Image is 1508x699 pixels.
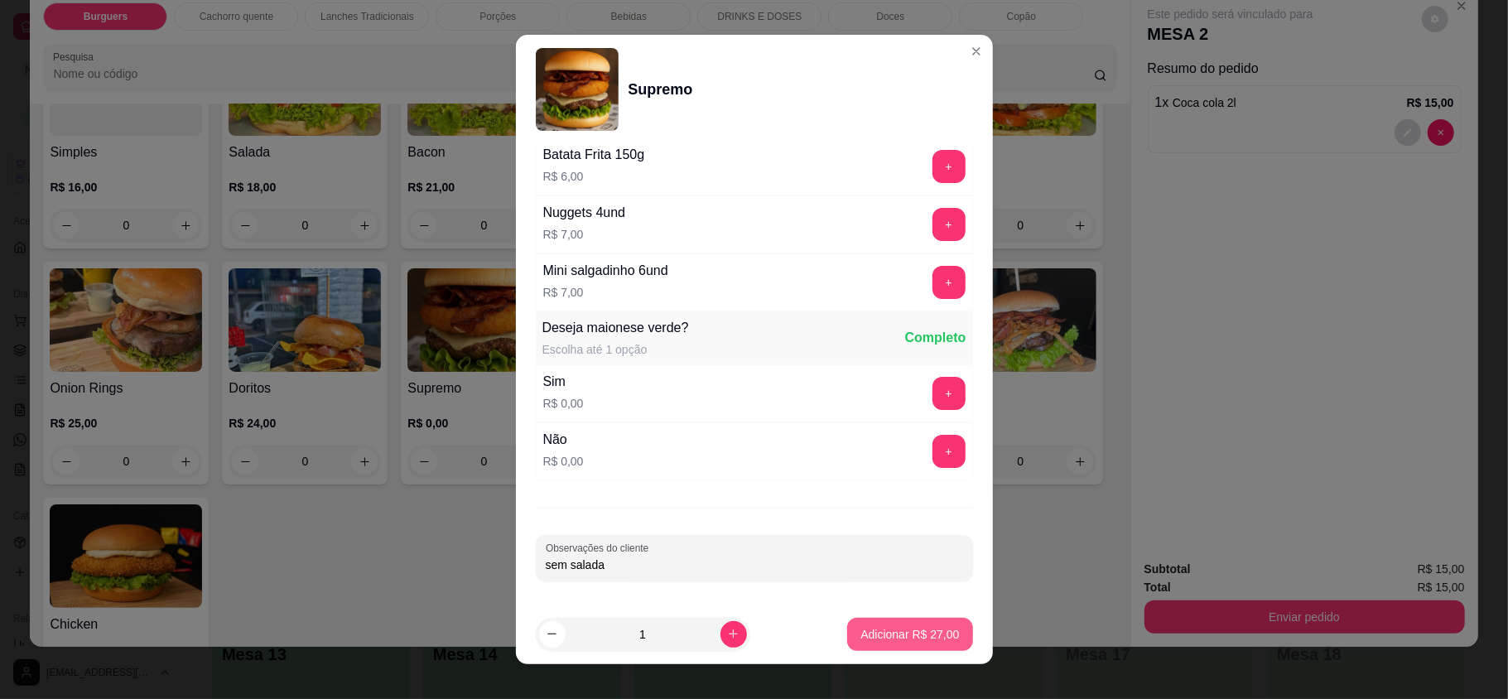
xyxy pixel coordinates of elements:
button: decrease-product-quantity [539,621,566,648]
button: add [932,150,966,183]
div: Mini salgadinho 6und [543,261,668,281]
input: Observações do cliente [546,557,963,573]
button: Adicionar R$ 27,00 [847,618,972,651]
div: Batata Frita 150g [543,145,645,165]
div: Sim [543,372,584,392]
div: Deseja maionese verde? [542,318,689,338]
div: Nuggets 4und [543,203,626,223]
button: add [932,208,966,241]
button: add [932,435,966,468]
div: Não [543,430,584,450]
p: R$ 7,00 [543,226,626,243]
button: add [932,266,966,299]
p: R$ 6,00 [543,168,645,185]
label: Observações do cliente [546,541,654,555]
button: Close [963,38,990,65]
p: R$ 0,00 [543,453,584,470]
img: product-image [536,48,619,131]
button: add [932,377,966,410]
p: R$ 7,00 [543,284,668,301]
div: Supremo [629,78,693,101]
p: Adicionar R$ 27,00 [860,626,959,643]
button: increase-product-quantity [720,621,747,648]
p: R$ 0,00 [543,395,584,412]
div: Escolha até 1 opção [542,341,689,358]
div: Completo [905,328,966,348]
